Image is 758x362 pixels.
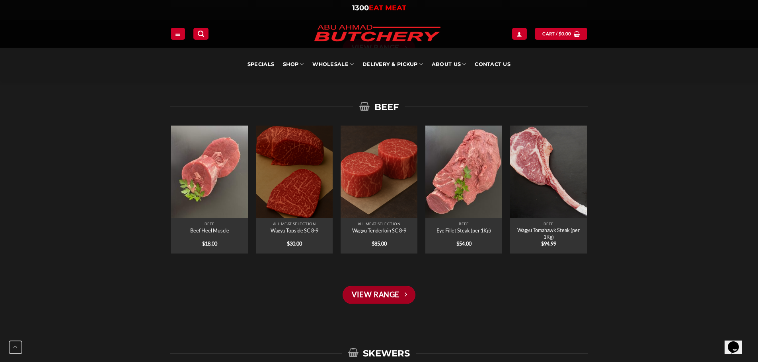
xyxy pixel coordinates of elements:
bdi: 54.00 [456,241,472,247]
bdi: 94.99 [541,241,556,247]
a: View Range [343,286,415,304]
a: Specials [247,48,274,81]
span: $ [287,241,290,247]
span: EAT MEAT [369,4,406,12]
bdi: 85.00 [372,241,387,247]
button: Go to top [9,341,22,354]
p: Beef [175,222,244,226]
bdi: 30.00 [287,241,302,247]
img: Abu Ahmad Butchery Punchbowl [341,126,417,218]
a: Beef Heel Muscle [190,227,229,234]
a: Wagyu Topside SC 8-9 [271,227,318,234]
img: Abu Ahmad Butchery [308,20,447,48]
bdi: 0.00 [559,31,571,36]
p: Beef [429,222,498,226]
a: Eye Fillet Steak (per 1Kg) [436,227,491,234]
a: About Us [432,48,466,81]
iframe: chat widget [725,330,750,354]
a: Menu [171,28,185,39]
img: Abu Ahmad Butchery Punchbowl [256,126,333,218]
a: Wagyu Tenderloin SC 8-9 [341,126,417,218]
a: Wagyu Tomahawk Steak (per 1Kg) [514,227,583,240]
p: Beef [514,222,583,226]
span: $ [456,241,459,247]
span: $ [541,241,544,247]
span: Cart / [542,30,571,37]
a: Beef Heel Muscle [171,126,248,218]
a: 1300EAT MEAT [352,4,406,12]
a: Search [193,28,208,39]
span: $ [559,30,561,37]
img: Abu Ahmad Butchery Punchbowl [171,126,248,218]
p: All Meat Selection [260,222,329,226]
a: Wagyu Tomahawk Steak (per 1Kg) [510,126,587,218]
p: All Meat Selection [345,222,413,226]
a: Delivery & Pickup [362,48,423,81]
img: Abu Ahmad Butchery Punchbowl [510,126,587,218]
a: Contact Us [475,48,511,81]
bdi: 18.00 [202,241,217,247]
a: Wholesale [312,48,354,81]
a: Eye Fillet Steak (per 1Kg) [425,126,502,218]
a: SHOP [283,48,304,81]
span: $ [202,241,205,247]
span: BEEF [359,101,398,113]
span: 1300 [352,4,369,12]
span: SKEWERS [348,347,410,359]
a: Wagyu Topside SC 8-9 [256,126,333,218]
a: View cart [535,28,587,39]
span: $ [372,241,374,247]
a: Wagyu Tenderloin SC 8-9 [352,227,406,234]
a: Login [512,28,526,39]
img: Abu Ahmad Butchery Punchbowl [425,126,502,218]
